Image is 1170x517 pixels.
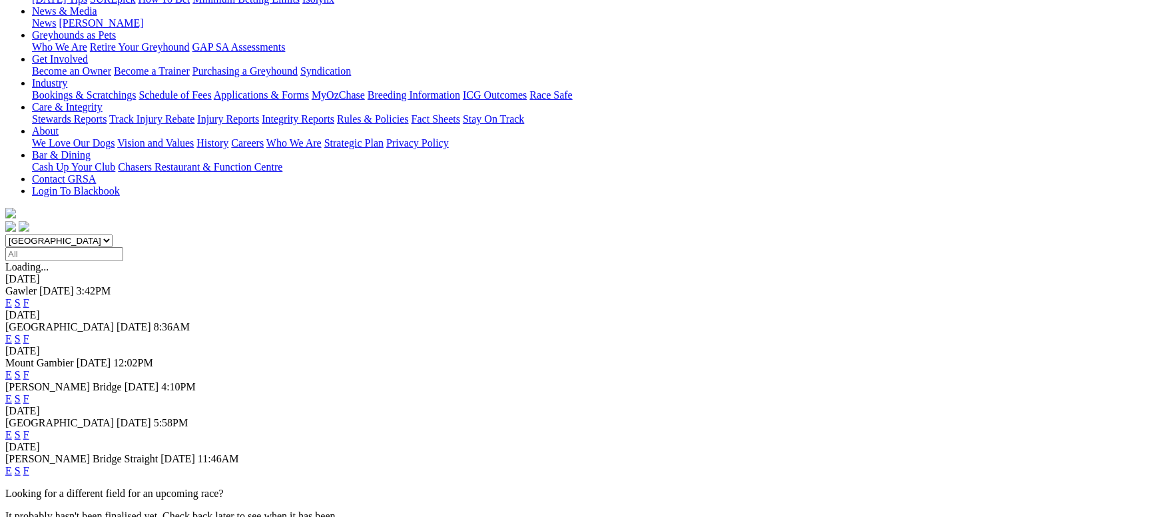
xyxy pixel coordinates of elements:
[32,173,96,185] a: Contact GRSA
[32,185,120,197] a: Login To Blackbook
[386,137,449,149] a: Privacy Policy
[15,429,21,440] a: S
[5,405,1165,417] div: [DATE]
[5,208,16,219] img: logo-grsa-white.png
[5,381,122,392] span: [PERSON_NAME] Bridge
[15,333,21,344] a: S
[368,89,460,101] a: Breeding Information
[160,453,195,464] span: [DATE]
[192,41,286,53] a: GAP SA Assessments
[109,113,194,125] a: Track Injury Rebate
[154,321,190,332] span: 8:36AM
[23,465,29,476] a: F
[32,113,107,125] a: Stewards Reports
[312,89,365,101] a: MyOzChase
[39,285,74,296] span: [DATE]
[5,357,74,368] span: Mount Gambier
[23,333,29,344] a: F
[5,297,12,308] a: E
[32,125,59,137] a: About
[32,41,1165,53] div: Greyhounds as Pets
[214,89,309,101] a: Applications & Forms
[5,465,12,476] a: E
[529,89,572,101] a: Race Safe
[300,65,351,77] a: Syndication
[154,417,188,428] span: 5:58PM
[113,357,153,368] span: 12:02PM
[5,309,1165,321] div: [DATE]
[32,41,87,53] a: Who We Are
[32,29,116,41] a: Greyhounds as Pets
[32,137,115,149] a: We Love Our Dogs
[32,161,1165,173] div: Bar & Dining
[5,441,1165,453] div: [DATE]
[32,65,1165,77] div: Get Involved
[262,113,334,125] a: Integrity Reports
[118,161,282,173] a: Chasers Restaurant & Function Centre
[196,137,228,149] a: History
[32,53,88,65] a: Get Involved
[5,393,12,404] a: E
[198,453,239,464] span: 11:46AM
[5,369,12,380] a: E
[5,321,114,332] span: [GEOGRAPHIC_DATA]
[139,89,211,101] a: Schedule of Fees
[266,137,322,149] a: Who We Are
[19,221,29,232] img: twitter.svg
[117,137,194,149] a: Vision and Values
[5,417,114,428] span: [GEOGRAPHIC_DATA]
[77,357,111,368] span: [DATE]
[5,273,1165,285] div: [DATE]
[15,465,21,476] a: S
[32,113,1165,125] div: Care & Integrity
[197,113,259,125] a: Injury Reports
[5,285,37,296] span: Gawler
[32,65,111,77] a: Become an Owner
[23,429,29,440] a: F
[32,77,67,89] a: Industry
[117,417,151,428] span: [DATE]
[5,488,1165,500] p: Looking for a different field for an upcoming race?
[114,65,190,77] a: Become a Trainer
[463,113,524,125] a: Stay On Track
[32,5,97,17] a: News & Media
[15,369,21,380] a: S
[192,65,298,77] a: Purchasing a Greyhound
[5,261,49,272] span: Loading...
[32,101,103,113] a: Care & Integrity
[32,89,136,101] a: Bookings & Scratchings
[77,285,111,296] span: 3:42PM
[324,137,384,149] a: Strategic Plan
[23,369,29,380] a: F
[125,381,159,392] span: [DATE]
[32,17,1165,29] div: News & Media
[5,429,12,440] a: E
[5,247,123,261] input: Select date
[32,137,1165,149] div: About
[5,333,12,344] a: E
[32,149,91,161] a: Bar & Dining
[59,17,143,29] a: [PERSON_NAME]
[15,297,21,308] a: S
[5,345,1165,357] div: [DATE]
[32,161,115,173] a: Cash Up Your Club
[231,137,264,149] a: Careers
[15,393,21,404] a: S
[32,17,56,29] a: News
[337,113,409,125] a: Rules & Policies
[90,41,190,53] a: Retire Your Greyhound
[161,381,196,392] span: 4:10PM
[32,89,1165,101] div: Industry
[117,321,151,332] span: [DATE]
[5,221,16,232] img: facebook.svg
[23,393,29,404] a: F
[463,89,527,101] a: ICG Outcomes
[5,453,158,464] span: [PERSON_NAME] Bridge Straight
[23,297,29,308] a: F
[412,113,460,125] a: Fact Sheets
